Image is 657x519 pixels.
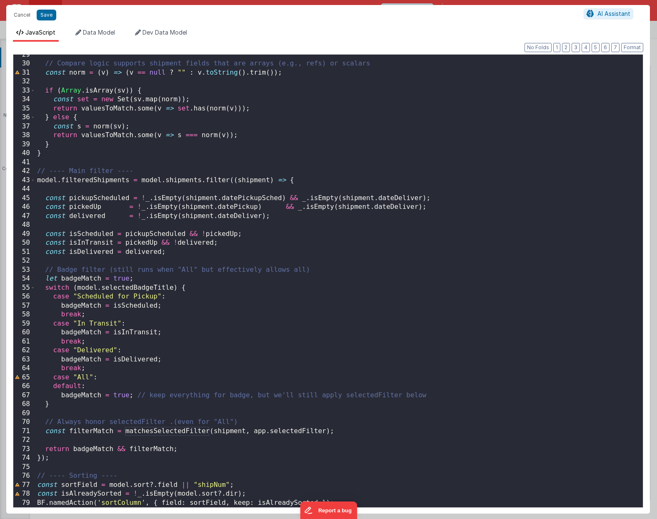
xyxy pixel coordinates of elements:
[13,59,35,68] div: 30
[13,256,35,266] div: 52
[601,43,610,52] button: 6
[13,418,35,427] div: 70
[562,43,570,52] button: 2
[13,382,35,391] div: 66
[37,10,56,20] button: Save
[142,29,187,36] span: Dev Data Model
[592,43,600,52] button: 5
[13,238,35,248] div: 50
[13,212,35,221] div: 47
[572,43,580,52] button: 3
[13,400,35,409] div: 68
[13,346,35,355] div: 62
[13,131,35,140] div: 38
[13,427,35,436] div: 71
[13,230,35,239] div: 49
[13,471,35,481] div: 76
[13,266,35,275] div: 53
[300,501,357,519] iframe: Marker.io feedback button
[83,29,115,36] span: Data Model
[13,95,35,104] div: 34
[13,373,35,382] div: 65
[13,355,35,364] div: 63
[25,29,55,36] span: JavaScript
[13,194,35,203] div: 45
[13,481,35,490] div: 77
[13,122,35,131] div: 37
[621,43,643,52] button: Format
[13,221,35,230] div: 48
[13,113,35,122] div: 36
[13,499,35,508] div: 79
[13,158,35,167] div: 41
[13,391,35,400] div: 67
[13,50,35,60] div: 29
[13,203,35,212] div: 46
[13,185,35,194] div: 44
[553,43,560,52] button: 1
[13,301,35,311] div: 57
[13,274,35,283] div: 54
[597,10,630,17] span: AI Assistant
[13,364,35,373] div: 64
[13,68,35,78] div: 31
[13,86,35,95] div: 33
[13,140,35,149] div: 39
[13,319,35,328] div: 59
[13,248,35,257] div: 51
[13,328,35,337] div: 60
[584,8,633,19] button: AI Assistant
[13,445,35,454] div: 73
[13,149,35,158] div: 40
[525,43,552,52] button: No Folds
[13,167,35,176] div: 42
[13,463,35,472] div: 75
[13,292,35,301] div: 56
[582,43,590,52] button: 4
[10,9,35,21] button: Cancel
[13,283,35,293] div: 55
[13,104,35,113] div: 35
[13,77,35,86] div: 32
[13,337,35,346] div: 61
[13,436,35,445] div: 72
[13,176,35,185] div: 43
[13,454,35,463] div: 74
[13,409,35,418] div: 69
[611,43,620,52] button: 7
[13,489,35,499] div: 78
[13,310,35,319] div: 58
